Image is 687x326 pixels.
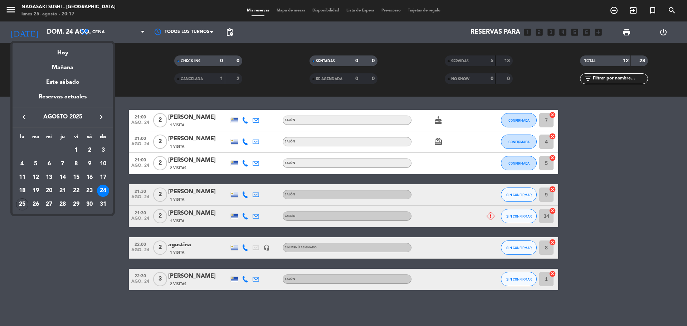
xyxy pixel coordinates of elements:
[56,184,69,198] td: 21 de agosto de 2025
[13,43,113,58] div: Hoy
[29,171,43,184] td: 12 de agosto de 2025
[42,198,56,211] td: 27 de agosto de 2025
[13,72,113,92] div: Este sábado
[15,184,29,198] td: 18 de agosto de 2025
[30,198,42,210] div: 26
[96,133,110,144] th: domingo
[43,185,55,197] div: 20
[95,112,108,122] button: keyboard_arrow_right
[96,198,110,211] td: 31 de agosto de 2025
[15,157,29,171] td: 4 de agosto de 2025
[29,198,43,211] td: 26 de agosto de 2025
[97,198,109,210] div: 31
[83,185,96,197] div: 23
[30,158,42,170] div: 5
[57,185,69,197] div: 21
[57,198,69,210] div: 28
[42,133,56,144] th: miércoles
[30,112,95,122] span: agosto 2025
[15,198,29,211] td: 25 de agosto de 2025
[83,198,96,210] div: 30
[69,184,83,198] td: 22 de agosto de 2025
[83,158,96,170] div: 9
[83,143,97,157] td: 2 de agosto de 2025
[83,198,97,211] td: 30 de agosto de 2025
[20,113,28,121] i: keyboard_arrow_left
[43,171,55,184] div: 13
[69,198,83,211] td: 29 de agosto de 2025
[43,198,55,210] div: 27
[42,171,56,184] td: 13 de agosto de 2025
[69,133,83,144] th: viernes
[13,58,113,72] div: Mañana
[96,143,110,157] td: 3 de agosto de 2025
[97,113,106,121] i: keyboard_arrow_right
[96,171,110,184] td: 17 de agosto de 2025
[16,171,28,184] div: 11
[83,144,96,156] div: 2
[43,158,55,170] div: 6
[83,157,97,171] td: 9 de agosto de 2025
[57,158,69,170] div: 7
[16,158,28,170] div: 4
[29,133,43,144] th: martes
[15,143,69,157] td: AGO.
[97,158,109,170] div: 10
[70,198,82,210] div: 29
[57,171,69,184] div: 14
[13,92,113,107] div: Reservas actuales
[83,133,97,144] th: sábado
[97,144,109,156] div: 3
[70,185,82,197] div: 22
[15,133,29,144] th: lunes
[70,171,82,184] div: 15
[69,157,83,171] td: 8 de agosto de 2025
[18,112,30,122] button: keyboard_arrow_left
[70,144,82,156] div: 1
[83,171,96,184] div: 16
[29,184,43,198] td: 19 de agosto de 2025
[42,184,56,198] td: 20 de agosto de 2025
[69,171,83,184] td: 15 de agosto de 2025
[16,185,28,197] div: 18
[30,185,42,197] div: 19
[56,171,69,184] td: 14 de agosto de 2025
[70,158,82,170] div: 8
[15,171,29,184] td: 11 de agosto de 2025
[56,133,69,144] th: jueves
[96,157,110,171] td: 10 de agosto de 2025
[97,171,109,184] div: 17
[69,143,83,157] td: 1 de agosto de 2025
[30,171,42,184] div: 12
[83,184,97,198] td: 23 de agosto de 2025
[29,157,43,171] td: 5 de agosto de 2025
[56,198,69,211] td: 28 de agosto de 2025
[42,157,56,171] td: 6 de agosto de 2025
[16,198,28,210] div: 25
[56,157,69,171] td: 7 de agosto de 2025
[97,185,109,197] div: 24
[83,171,97,184] td: 16 de agosto de 2025
[96,184,110,198] td: 24 de agosto de 2025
